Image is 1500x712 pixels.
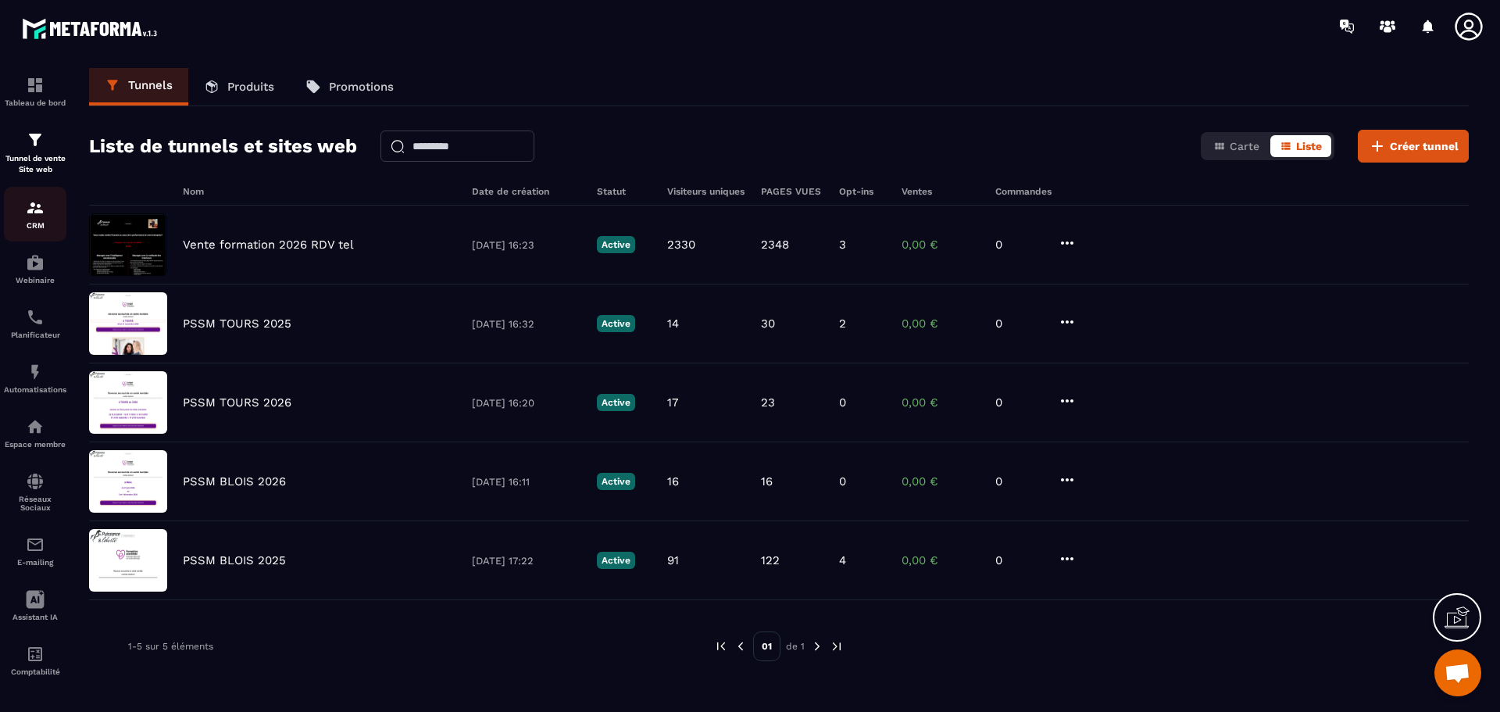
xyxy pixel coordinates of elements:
p: 91 [667,553,679,567]
p: Webinaire [4,276,66,284]
h6: PAGES VUES [761,186,823,197]
h6: Visiteurs uniques [667,186,745,197]
img: scheduler [26,308,45,327]
p: 0 [995,474,1042,488]
p: Tableau de bord [4,98,66,107]
img: accountant [26,645,45,664]
img: automations [26,253,45,272]
h6: Date de création [472,186,581,197]
p: 2330 [667,238,695,252]
img: next [830,639,844,653]
img: image [89,450,167,513]
a: schedulerschedulerPlanificateur [4,296,66,351]
p: PSSM TOURS 2026 [183,395,291,410]
img: image [89,292,167,355]
h6: Opt-ins [839,186,886,197]
img: social-network [26,472,45,491]
p: 0 [995,553,1042,567]
button: Créer tunnel [1358,130,1469,163]
p: 14 [667,317,679,331]
img: image [89,213,167,276]
button: Carte [1204,135,1269,157]
p: Active [597,552,635,569]
p: 0 [995,317,1042,331]
p: 0,00 € [902,553,980,567]
p: Tunnels [128,78,173,92]
a: Promotions [290,68,409,106]
p: 122 [761,553,780,567]
h6: Ventes [902,186,980,197]
span: Liste [1296,140,1322,152]
p: Active [597,473,635,490]
a: formationformationTunnel de vente Site web [4,119,66,187]
a: Tunnels [89,68,188,106]
p: 23 [761,395,775,410]
p: Espace membre [4,440,66,449]
p: 0,00 € [902,238,980,252]
p: Vente formation 2026 RDV tel [183,238,354,252]
p: 4 [839,553,846,567]
p: PSSM BLOIS 2026 [183,474,286,488]
p: CRM [4,221,66,230]
p: 16 [667,474,679,488]
p: 17 [667,395,678,410]
p: Réseaux Sociaux [4,495,66,512]
img: email [26,535,45,554]
p: 0 [995,238,1042,252]
img: prev [714,639,728,653]
p: Active [597,394,635,411]
p: Tunnel de vente Site web [4,153,66,175]
span: Créer tunnel [1390,138,1459,154]
h6: Statut [597,186,652,197]
img: image [89,529,167,592]
a: formationformationTableau de bord [4,64,66,119]
p: de 1 [786,640,805,653]
a: automationsautomationsAutomatisations [4,351,66,406]
div: Ouvrir le chat [1434,649,1481,696]
a: social-networksocial-networkRéseaux Sociaux [4,460,66,524]
p: 0,00 € [902,474,980,488]
p: 01 [753,631,780,661]
p: 0,00 € [902,317,980,331]
h6: Nom [183,186,456,197]
p: 3 [839,238,846,252]
img: prev [734,639,748,653]
p: [DATE] 16:20 [472,397,581,409]
a: Assistant IA [4,578,66,633]
p: 16 [761,474,773,488]
p: 0 [839,474,846,488]
img: automations [26,417,45,436]
p: 2348 [761,238,789,252]
p: PSSM BLOIS 2025 [183,553,286,567]
img: formation [26,131,45,149]
p: 0 [995,395,1042,410]
a: automationsautomationsEspace membre [4,406,66,460]
h2: Liste de tunnels et sites web [89,131,357,162]
a: emailemailE-mailing [4,524,66,578]
p: 30 [761,317,775,331]
p: Assistant IA [4,613,66,621]
p: 1-5 sur 5 éléments [128,641,213,652]
h6: Commandes [995,186,1052,197]
img: automations [26,363,45,381]
a: automationsautomationsWebinaire [4,242,66,296]
p: [DATE] 16:32 [472,318,581,330]
img: formation [26,76,45,95]
img: formation [26,199,45,217]
p: Produits [227,80,274,94]
p: Promotions [329,80,394,94]
p: Comptabilité [4,667,66,676]
p: [DATE] 16:23 [472,239,581,251]
p: 0,00 € [902,395,980,410]
button: Liste [1270,135,1331,157]
p: [DATE] 16:11 [472,476,581,488]
p: Automatisations [4,385,66,394]
p: 0 [839,395,846,410]
p: Active [597,236,635,253]
p: E-mailing [4,558,66,567]
p: PSSM TOURS 2025 [183,317,291,331]
span: Carte [1230,140,1259,152]
img: image [89,371,167,434]
p: Active [597,315,635,332]
a: formationformationCRM [4,187,66,242]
